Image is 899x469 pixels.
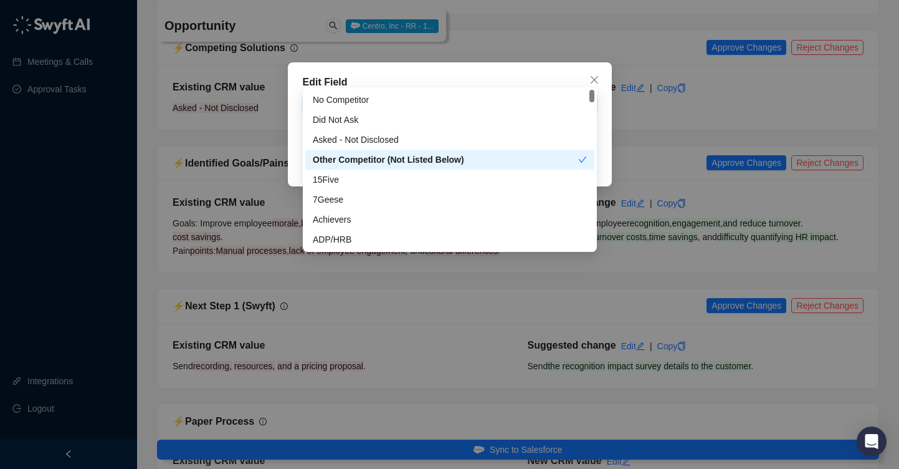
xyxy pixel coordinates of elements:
span: check [578,155,587,164]
button: Close [584,70,604,90]
div: No Competitor [313,93,587,107]
span: close [589,75,599,85]
div: ADP/HRB [305,230,594,249]
div: 7Geese [313,193,587,206]
div: No Competitor [305,90,594,110]
div: Other Competitor (Not Listed Below) [305,150,594,170]
div: Asked - Not Disclosed [313,133,587,147]
div: Did Not Ask [313,113,587,127]
div: ADP/HRB [313,233,587,246]
div: Other Competitor (Not Listed Below) [313,153,578,167]
div: Achievers [313,213,587,226]
div: Did Not Ask [305,110,594,130]
div: 15Five [305,170,594,190]
div: 15Five [313,173,587,186]
div: Asked - Not Disclosed [305,130,594,150]
div: Achievers [305,210,594,230]
div: 7Geese [305,190,594,210]
div: Edit Field [303,75,597,90]
div: Open Intercom Messenger [857,427,887,457]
